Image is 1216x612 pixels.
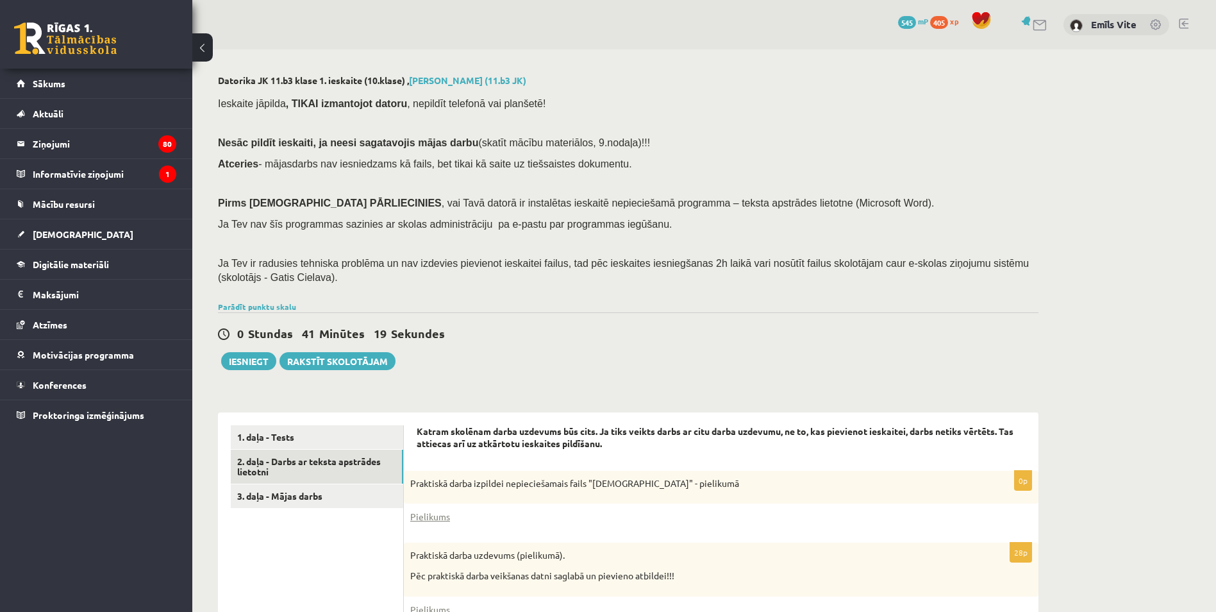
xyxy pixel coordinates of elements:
span: [DEMOGRAPHIC_DATA] [33,228,133,240]
span: Nesāc pildīt ieskaiti, ja neesi sagatavojis mājas darbu [218,137,478,148]
a: Rīgas 1. Tālmācības vidusskola [14,22,117,55]
a: Sākums [17,69,176,98]
a: Ziņojumi80 [17,129,176,158]
button: Iesniegt [221,352,276,370]
a: Rakstīt skolotājam [279,352,396,370]
a: Konferences [17,370,176,400]
a: 3. daļa - Mājas darbs [231,484,403,508]
span: 19 [374,326,387,341]
span: 405 [930,16,948,29]
span: Pirms [DEMOGRAPHIC_DATA] PĀRLIECINIES [218,198,442,208]
b: Atceries [218,158,258,169]
a: Proktoringa izmēģinājums [17,400,176,430]
a: 545 mP [898,16,928,26]
a: 405 xp [930,16,965,26]
span: Digitālie materiāli [33,259,109,270]
p: 0p [1014,470,1032,491]
span: Motivācijas programma [33,349,134,361]
legend: Ziņojumi [33,129,176,158]
a: Pielikums [410,510,450,523]
legend: Maksājumi [33,280,176,309]
span: 545 [898,16,916,29]
span: Proktoringa izmēģinājums [33,409,144,421]
span: Minūtes [319,326,365,341]
span: 41 [302,326,315,341]
span: Ieskaite jāpilda , nepildīt telefonā vai planšetē! [218,98,546,109]
span: (skatīt mācību materiālos, 9.nodaļa)!!! [478,137,650,148]
legend: Informatīvie ziņojumi [33,159,176,189]
a: Maksājumi [17,280,176,309]
span: mP [918,16,928,26]
span: 0 [237,326,244,341]
a: Emīls Vite [1091,18,1137,31]
a: [PERSON_NAME] (11.b3 JK) [409,74,526,86]
a: Parādīt punktu skalu [218,302,296,312]
i: 1 [159,166,176,183]
span: Mācību resursi [33,198,95,210]
a: Aktuāli [17,99,176,128]
i: 80 [158,135,176,153]
span: Sekundes [391,326,445,341]
p: Pēc praktiskā darba veikšanas datni saglabā un pievieno atbildei!!! [410,570,968,582]
a: Digitālie materiāli [17,250,176,279]
span: Atzīmes [33,319,67,330]
p: Praktiskā darba uzdevums (pielikumā). [410,549,968,562]
span: Stundas [248,326,293,341]
span: xp [950,16,958,26]
a: 2. daļa - Darbs ar teksta apstrādes lietotni [231,450,403,484]
a: Mācību resursi [17,189,176,219]
span: Ja Tev nav šīs programmas sazinies ar skolas administrāciju pa e-pastu par programmas iegūšanu. [218,219,672,230]
span: - mājasdarbs nav iesniedzams kā fails, bet tikai kā saite uz tiešsaistes dokumentu. [218,158,632,169]
span: Sākums [33,78,65,89]
p: 28p [1010,542,1032,563]
span: Aktuāli [33,108,63,119]
a: Informatīvie ziņojumi1 [17,159,176,189]
a: Motivācijas programma [17,340,176,370]
h2: Datorika JK 11.b3 klase 1. ieskaite (10.klase) , [218,75,1038,86]
span: , vai Tavā datorā ir instalētas ieskaitē nepieciešamā programma – teksta apstrādes lietotne (Micr... [442,198,935,208]
img: Emīls Vite [1070,19,1083,32]
span: Ja Tev ir radusies tehniska problēma un nav izdevies pievienot ieskaitei failus, tad pēc ieskaite... [218,258,1029,283]
a: Atzīmes [17,310,176,339]
span: Konferences [33,379,87,391]
a: [DEMOGRAPHIC_DATA] [17,219,176,249]
p: Praktiskā darba izpildei nepieciešamais fails "[DEMOGRAPHIC_DATA]" - pielikumā [410,477,968,490]
a: 1. daļa - Tests [231,425,403,449]
b: , TIKAI izmantojot datoru [286,98,407,109]
strong: Katram skolēnam darba uzdevums būs cits. Ja tiks veikts darbs ar citu darba uzdevumu, ne to, kas ... [417,425,1013,450]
